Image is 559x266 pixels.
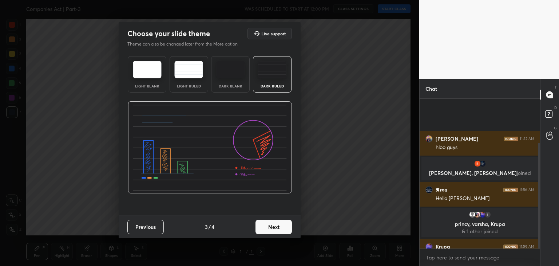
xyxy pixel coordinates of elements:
p: G [554,125,557,131]
button: Next [255,220,292,234]
img: iconic-dark.1390631f.png [503,245,518,249]
img: 81b8171798384442a8c69e64adfefb48.jpg [474,211,481,218]
img: darkRuledTheme.de295e13.svg [258,61,286,78]
img: e973c1329fa3457fab459ff57bc0a460.jpg [425,135,433,142]
img: darkTheme.f0cc69e5.svg [216,61,245,78]
img: ad4047ff7b414626837a6f128a8734e9.jpg [479,211,486,218]
span: joined [517,169,531,176]
div: hloo guys [436,144,534,151]
div: Dark Ruled [258,84,287,88]
div: grid [420,99,540,249]
p: Theme can also be changed later from the More option [127,41,245,47]
h6: 𝕽𝖊𝖛𝖆 [436,187,447,193]
img: 863a3d74934d4241a494bad556113aa9.None [425,186,433,193]
h6: [PERSON_NAME] [436,136,478,142]
div: Light Ruled [174,84,203,88]
img: default.png [469,211,476,218]
h4: 4 [211,223,214,231]
img: AGNmyxaSaKBJZSoMTjExGty3Uuz_KSiellTWcaAWAx20=s96-c [474,160,481,167]
div: Light Blank [132,84,162,88]
img: iconic-dark.1390631f.png [503,188,518,192]
button: Previous [127,220,164,234]
img: ad4047ff7b414626837a6f128a8734e9.jpg [425,243,433,250]
img: iconic-dark.1390631f.png [504,137,518,141]
h5: Live support [261,31,286,36]
p: T [555,85,557,90]
img: 863a3d74934d4241a494bad556113aa9.None [479,160,486,167]
img: lightTheme.e5ed3b09.svg [133,61,162,78]
img: lightRuledTheme.5fabf969.svg [174,61,203,78]
div: 1 [484,211,491,218]
h6: Krupa [436,243,450,250]
div: 11:56 AM [519,188,534,192]
div: 11:52 AM [520,137,534,141]
h4: / [209,223,211,231]
div: Hello [PERSON_NAME] [436,195,534,202]
p: [PERSON_NAME], [PERSON_NAME] [426,170,534,176]
p: Chat [420,79,443,98]
div: 11:59 AM [519,245,534,249]
h2: Choose your slide theme [127,29,210,38]
img: darkRuledThemeBanner.864f114c.svg [128,101,292,194]
div: Dark Blank [216,84,245,88]
p: & 1 other joined [426,228,534,234]
h4: 3 [205,223,208,231]
p: princy, varsha, Krupa [426,221,534,227]
p: D [554,105,557,110]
